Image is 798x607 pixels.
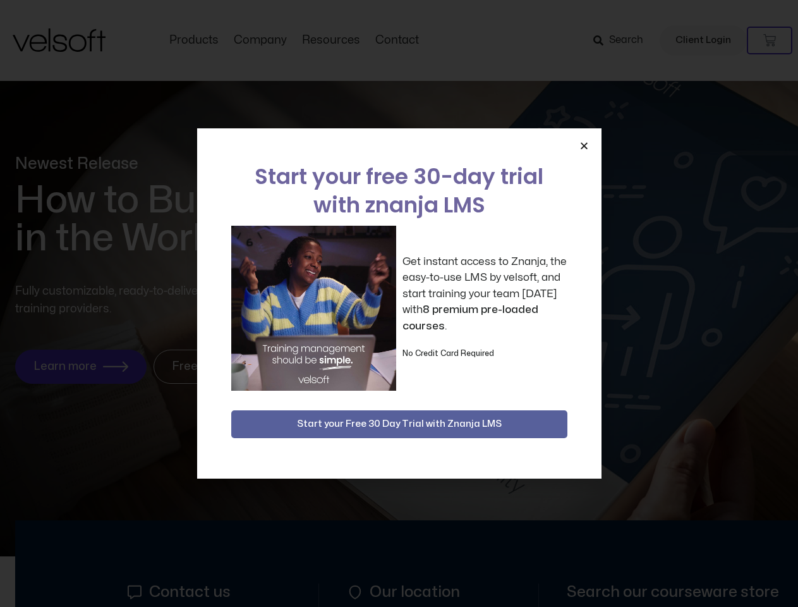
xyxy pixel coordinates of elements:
a: Close [579,141,589,150]
strong: 8 premium pre-loaded courses [402,304,538,331]
span: Start your Free 30 Day Trial with Znanja LMS [297,417,502,432]
strong: No Credit Card Required [402,350,494,357]
img: a woman sitting at her laptop dancing [231,226,396,391]
h2: Start your free 30-day trial with znanja LMS [231,162,567,219]
button: Start your Free 30 Day Trial with Znanja LMS [231,410,567,438]
p: Get instant access to Znanja, the easy-to-use LMS by velsoft, and start training your team [DATE]... [402,254,567,334]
